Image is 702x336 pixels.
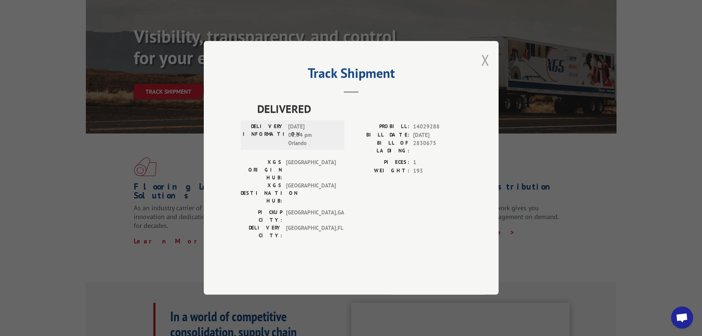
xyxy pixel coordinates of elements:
[286,182,336,205] span: [GEOGRAPHIC_DATA]
[413,159,462,167] span: 1
[288,123,338,148] span: [DATE] 01:54 pm Orlando
[241,182,282,205] label: XGS DESTINATION HUB:
[241,159,282,182] label: XGS ORIGIN HUB:
[413,131,462,139] span: [DATE]
[351,131,409,139] label: BILL DATE:
[286,224,336,240] span: [GEOGRAPHIC_DATA] , FL
[351,159,409,167] label: PIECES:
[243,123,284,148] label: DELIVERY INFORMATION:
[481,50,489,70] button: Close modal
[671,306,693,329] div: Open chat
[351,139,409,155] label: BILL OF LADING:
[241,68,462,82] h2: Track Shipment
[351,167,409,175] label: WEIGHT:
[413,123,462,131] span: 14029288
[286,209,336,224] span: [GEOGRAPHIC_DATA] , GA
[257,101,462,117] span: DELIVERED
[286,159,336,182] span: [GEOGRAPHIC_DATA]
[351,123,409,131] label: PROBILL:
[413,167,462,175] span: 193
[413,139,462,155] span: 2830675
[241,224,282,240] label: DELIVERY CITY:
[241,209,282,224] label: PICKUP CITY:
